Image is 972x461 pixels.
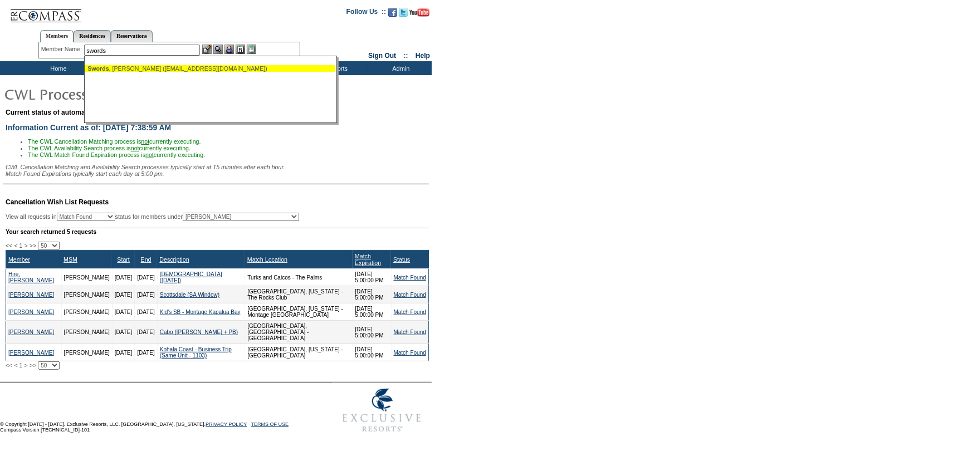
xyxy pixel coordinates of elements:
[394,350,426,356] a: Match Found
[6,228,429,235] div: Your search returned 5 requests
[6,109,149,116] span: Current status of automated CWL processes:
[6,362,12,369] span: <<
[368,61,432,75] td: Admin
[131,145,139,151] u: not
[112,344,134,361] td: [DATE]
[135,269,157,286] td: [DATE]
[247,45,256,54] img: b_calculator.gif
[245,303,353,321] td: [GEOGRAPHIC_DATA], [US_STATE] - Montage [GEOGRAPHIC_DATA]
[6,164,429,177] div: CWL Cancellation Matching and Availability Search processes typically start at 15 minutes after e...
[247,256,287,263] a: Match Location
[353,303,391,321] td: [DATE] 5:00:00 PM
[135,321,157,344] td: [DATE]
[112,286,134,303] td: [DATE]
[61,303,112,321] td: [PERSON_NAME]
[28,145,191,151] span: The CWL Availability Search process is currently executing.
[40,30,74,42] a: Members
[159,256,189,263] a: Description
[135,303,157,321] td: [DATE]
[353,269,391,286] td: [DATE] 5:00:00 PM
[393,256,410,263] a: Status
[30,242,36,249] span: >>
[245,344,353,361] td: [GEOGRAPHIC_DATA], [US_STATE] - [GEOGRAPHIC_DATA]
[388,11,397,18] a: Become our fan on Facebook
[332,382,432,438] img: Exclusive Resorts
[160,346,232,359] a: Kohala Coast - Business Trip (Same Unit - 1103)
[236,45,245,54] img: Reservations
[6,242,12,249] span: <<
[353,344,391,361] td: [DATE] 5:00:00 PM
[160,271,222,283] a: [DEMOGRAPHIC_DATA] ([DATE])
[25,362,28,369] span: >
[368,52,396,60] a: Sign Out
[87,65,109,72] span: Swords
[245,321,353,344] td: [GEOGRAPHIC_DATA], [GEOGRAPHIC_DATA] - [GEOGRAPHIC_DATA]
[25,61,89,75] td: Home
[19,362,23,369] span: 1
[245,286,353,303] td: [GEOGRAPHIC_DATA], [US_STATE] - The Rocks Club
[8,256,30,263] a: Member
[394,329,426,335] a: Match Found
[394,274,426,281] a: Match Found
[135,286,157,303] td: [DATE]
[224,45,234,54] img: Impersonate
[160,292,219,298] a: Scottsdale (SA Window)
[160,329,238,335] a: Cabo ([PERSON_NAME] + PB)
[8,292,54,298] a: [PERSON_NAME]
[346,7,386,20] td: Follow Us ::
[206,421,247,427] a: PRIVACY POLICY
[25,242,28,249] span: >
[355,253,381,266] a: Match Expiration
[61,286,112,303] td: [PERSON_NAME]
[141,256,152,263] a: End
[6,198,109,206] span: Cancellation Wish List Requests
[245,269,353,286] td: Turks and Caicos - The Palms
[41,45,84,54] div: Member Name:
[404,52,408,60] span: ::
[14,362,17,369] span: <
[8,350,54,356] a: [PERSON_NAME]
[409,8,429,17] img: Subscribe to our YouTube Channel
[353,321,391,344] td: [DATE] 5:00:00 PM
[145,151,154,158] u: not
[28,138,201,145] span: The CWL Cancellation Matching process is currently executing.
[74,30,111,42] a: Residences
[30,362,36,369] span: >>
[353,286,391,303] td: [DATE] 5:00:00 PM
[202,45,212,54] img: b_edit.gif
[251,421,289,427] a: TERMS OF USE
[399,8,408,17] img: Follow us on Twitter
[111,30,153,42] a: Reservations
[8,309,54,315] a: [PERSON_NAME]
[87,65,333,72] div: , [PERSON_NAME] ([EMAIL_ADDRESS][DOMAIN_NAME])
[394,292,426,298] a: Match Found
[112,321,134,344] td: [DATE]
[409,11,429,18] a: Subscribe to our YouTube Channel
[8,329,54,335] a: [PERSON_NAME]
[28,151,205,158] span: The CWL Match Found Expiration process is currently executing.
[399,11,408,18] a: Follow us on Twitter
[6,213,299,221] div: View all requests in status for members under
[112,269,134,286] td: [DATE]
[64,256,77,263] a: MSM
[213,45,223,54] img: View
[135,344,157,361] td: [DATE]
[117,256,130,263] a: Start
[8,271,54,283] a: Hire, [PERSON_NAME]
[61,344,112,361] td: [PERSON_NAME]
[19,242,23,249] span: 1
[112,303,134,321] td: [DATE]
[416,52,430,60] a: Help
[388,8,397,17] img: Become our fan on Facebook
[141,138,149,145] u: not
[61,321,112,344] td: [PERSON_NAME]
[6,123,171,132] span: Information Current as of: [DATE] 7:38:59 AM
[14,242,17,249] span: <
[160,309,241,315] a: Kid's SB - Montage Kapalua Bay
[394,309,426,315] a: Match Found
[61,269,112,286] td: [PERSON_NAME]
